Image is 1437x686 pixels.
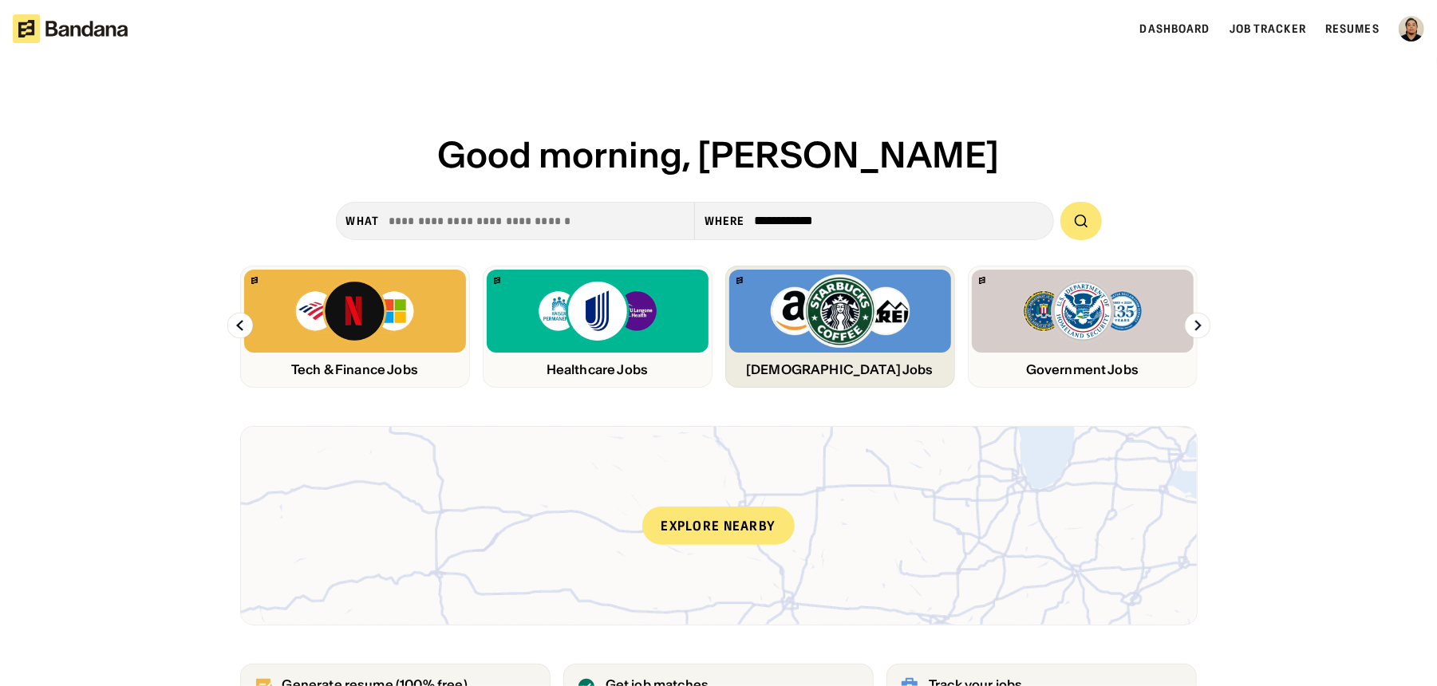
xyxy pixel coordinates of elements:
img: Bank of America, Netflix, Microsoft logos [294,279,415,343]
img: Bandana logo [251,277,258,284]
img: Bandana logo [736,277,743,284]
img: Bandana logo [979,277,985,284]
div: Tech & Finance Jobs [244,362,466,377]
a: Resumes [1325,22,1380,36]
img: Kaiser, United, NYU logos [537,279,658,343]
a: Dashboard [1140,22,1210,36]
a: Bandana logoRandom logosGovernment Jobs [968,266,1198,388]
img: Bandana logo [494,277,500,284]
img: Left Arrow [227,313,253,338]
img: Profile photo [1399,16,1424,41]
a: Bandana logoAmazon, Starbucks, REI logos[DEMOGRAPHIC_DATA] Jobs [725,266,955,388]
img: Random logos [1022,279,1143,343]
div: Healthcare Jobs [487,362,709,377]
div: what [346,214,379,228]
div: Explore nearby [642,507,795,545]
a: Bandana logoBank of America, Netflix, Microsoft logosTech & Finance Jobs [240,266,470,388]
span: Good morning, [PERSON_NAME] [438,132,1000,177]
a: Bandana logoKaiser, United, NYU logosHealthcare Jobs [483,266,713,388]
div: [DEMOGRAPHIC_DATA] Jobs [729,362,951,377]
img: Right Arrow [1185,313,1210,338]
a: Explore nearby [241,427,1197,625]
div: Where [705,214,745,228]
img: Bandana logotype [13,14,128,43]
a: Job Tracker [1230,22,1306,36]
div: Government Jobs [972,362,1194,377]
img: Amazon, Starbucks, REI logos [770,274,909,348]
